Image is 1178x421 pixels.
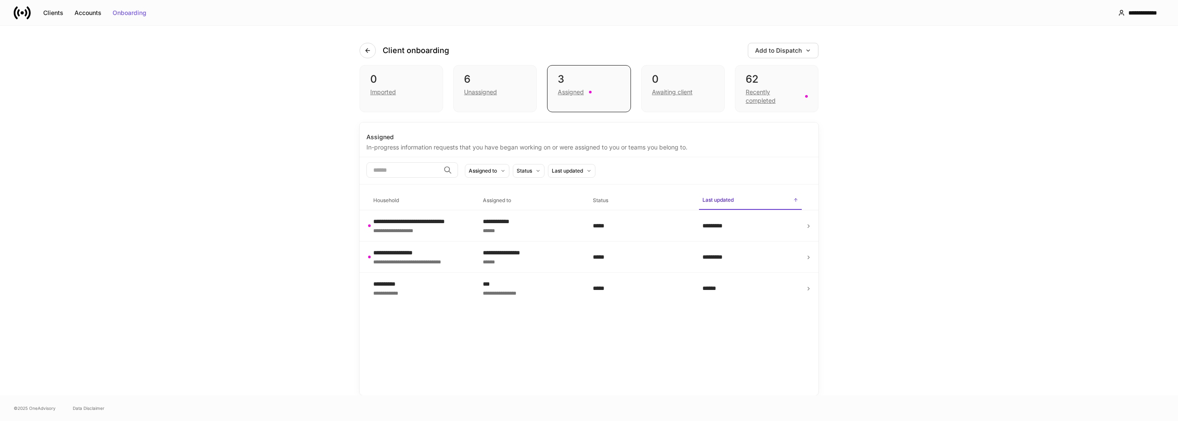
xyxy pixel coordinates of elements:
div: Clients [43,10,63,16]
div: Status [517,167,532,175]
div: Add to Dispatch [755,48,811,54]
div: 6Unassigned [453,65,537,112]
h6: Household [373,196,399,204]
div: 0 [370,72,432,86]
span: Last updated [699,191,802,210]
div: 3Assigned [547,65,631,112]
div: In-progress information requests that you have began working on or were assigned to you or teams ... [366,141,812,152]
span: Status [589,192,692,209]
span: Household [370,192,473,209]
div: 62Recently completed [735,65,818,112]
div: 0Imported [360,65,443,112]
button: Accounts [69,6,107,20]
div: Assigned [558,88,584,96]
h6: Assigned to [483,196,511,204]
div: Unassigned [464,88,497,96]
span: Assigned to [479,192,582,209]
button: Clients [38,6,69,20]
button: Onboarding [107,6,152,20]
div: Onboarding [113,10,146,16]
div: Last updated [552,167,583,175]
button: Assigned to [465,164,509,178]
div: 0Awaiting client [641,65,725,112]
div: Assigned to [469,167,497,175]
span: © 2025 OneAdvisory [14,405,56,412]
div: 6 [464,72,526,86]
div: 62 [746,72,808,86]
button: Last updated [548,164,595,178]
a: Data Disclaimer [73,405,104,412]
div: 0 [652,72,714,86]
div: Awaiting client [652,88,693,96]
div: Accounts [74,10,101,16]
button: Add to Dispatch [748,43,818,58]
h6: Status [593,196,608,204]
button: Status [513,164,544,178]
div: 3 [558,72,620,86]
div: Recently completed [746,88,800,105]
div: Imported [370,88,396,96]
div: Assigned [366,133,812,141]
h4: Client onboarding [383,45,449,56]
h6: Last updated [702,196,734,204]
